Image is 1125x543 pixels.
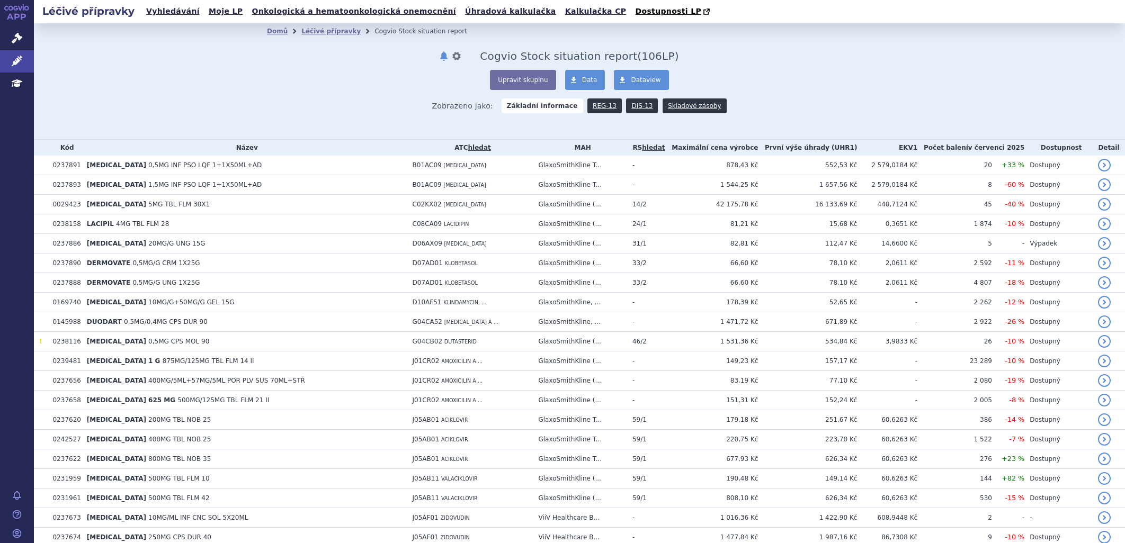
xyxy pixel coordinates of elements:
[1024,371,1093,391] td: Dostupný
[413,298,442,306] span: D10AF51
[665,156,758,175] td: 878,43 Kč
[587,98,622,113] a: REG-13
[1005,278,1024,286] span: -18 %
[917,430,992,449] td: 1 522
[1005,298,1024,306] span: -12 %
[480,50,637,62] span: Cogvio Stock situation report
[413,416,440,423] span: J05AB01
[1005,376,1024,384] span: -19 %
[533,293,627,312] td: GlaxoSmithKline, ...
[758,214,857,234] td: 15,68 Kč
[87,475,146,482] span: [MEDICAL_DATA]
[631,76,660,84] span: Dataview
[758,312,857,332] td: 671,89 Kč
[917,293,992,312] td: 2 262
[758,371,857,391] td: 77,10 Kč
[87,396,175,404] span: [MEDICAL_DATA] 625 MG
[87,279,130,286] span: DERMOVATE
[992,234,1024,254] td: -
[413,338,442,345] span: G04CB02
[47,234,81,254] td: 0237886
[627,140,665,156] th: RS
[1005,200,1024,208] span: -40 %
[502,98,583,113] strong: Základní informace
[857,254,917,273] td: 2,0611 Kč
[1005,415,1024,423] span: -14 %
[533,254,627,273] td: GlaxoSmithKline (...
[632,494,647,502] span: 59/1
[47,293,81,312] td: 0169740
[758,351,857,371] td: 157,17 Kč
[758,234,857,254] td: 112,47 Kč
[148,475,209,482] span: 500MG TBL FLM 10
[1098,178,1111,191] a: detail
[857,273,917,293] td: 2,0611 Kč
[533,140,627,156] th: MAH
[1098,159,1111,171] a: detail
[1024,312,1093,332] td: Dostupný
[665,391,758,410] td: 151,31 Kč
[148,455,211,463] span: 800MG TBL NOB 35
[163,357,254,365] span: 875MG/125MG TBL FLM 14 II
[857,140,917,156] th: EKV1
[663,98,726,113] a: Skladové zásoby
[47,391,81,410] td: 0237658
[206,4,246,19] a: Moje LP
[632,4,715,19] a: Dostupnosti LP
[444,241,487,247] span: [MEDICAL_DATA]
[451,50,462,62] button: nastavení
[665,214,758,234] td: 81,21 Kč
[413,259,443,267] span: D07AD01
[1024,156,1093,175] td: Dostupný
[857,488,917,508] td: 60,6263 Kč
[632,259,647,267] span: 33/2
[1009,435,1024,443] span: -7 %
[444,339,477,345] span: DUTASTERID
[1024,254,1093,273] td: Dostupný
[627,371,665,391] td: -
[47,140,81,156] th: Kód
[1024,293,1093,312] td: Dostupný
[857,332,917,351] td: 3,9833 Kč
[1098,315,1111,328] a: detail
[614,70,668,90] a: Dataview
[47,332,81,351] td: 0238116
[1098,335,1111,348] a: detail
[413,181,442,188] span: B01AC09
[1098,276,1111,289] a: detail
[533,371,627,391] td: GlaxoSmithKline (...
[1024,214,1093,234] td: Dostupný
[665,195,758,214] td: 42 175,78 Kč
[665,449,758,469] td: 677,93 Kč
[533,391,627,410] td: GlaxoSmithKline (...
[632,436,647,443] span: 59/1
[1098,394,1111,406] a: detail
[445,280,478,286] span: KLOBETASOL
[1024,175,1093,195] td: Dostupný
[87,298,146,306] span: [MEDICAL_DATA]
[441,437,468,442] span: ACIKLOVIR
[857,312,917,332] td: -
[413,494,440,502] span: J05AB11
[533,508,627,528] td: ViiV Healthcare B...
[632,240,647,247] span: 31/1
[87,357,160,365] span: [MEDICAL_DATA] 1 G
[124,318,208,325] span: 0,5MG/0,4MG CPS DUR 90
[627,312,665,332] td: -
[665,371,758,391] td: 83,19 Kč
[1002,455,1024,463] span: +23 %
[413,279,443,286] span: D07AD01
[47,195,81,214] td: 0029423
[632,201,647,208] span: 14/2
[1024,351,1093,371] td: Dostupný
[413,436,440,443] span: J05AB01
[374,23,481,39] li: Cogvio Stock situation report
[441,397,483,403] span: AMOXICILIN A ...
[917,391,992,410] td: 2 005
[917,312,992,332] td: 2 922
[857,449,917,469] td: 60,6263 Kč
[642,144,665,151] a: hledat
[47,156,81,175] td: 0237891
[148,338,209,345] span: 0,5MG CPS MOL 90
[533,312,627,332] td: GlaxoSmithKline, ...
